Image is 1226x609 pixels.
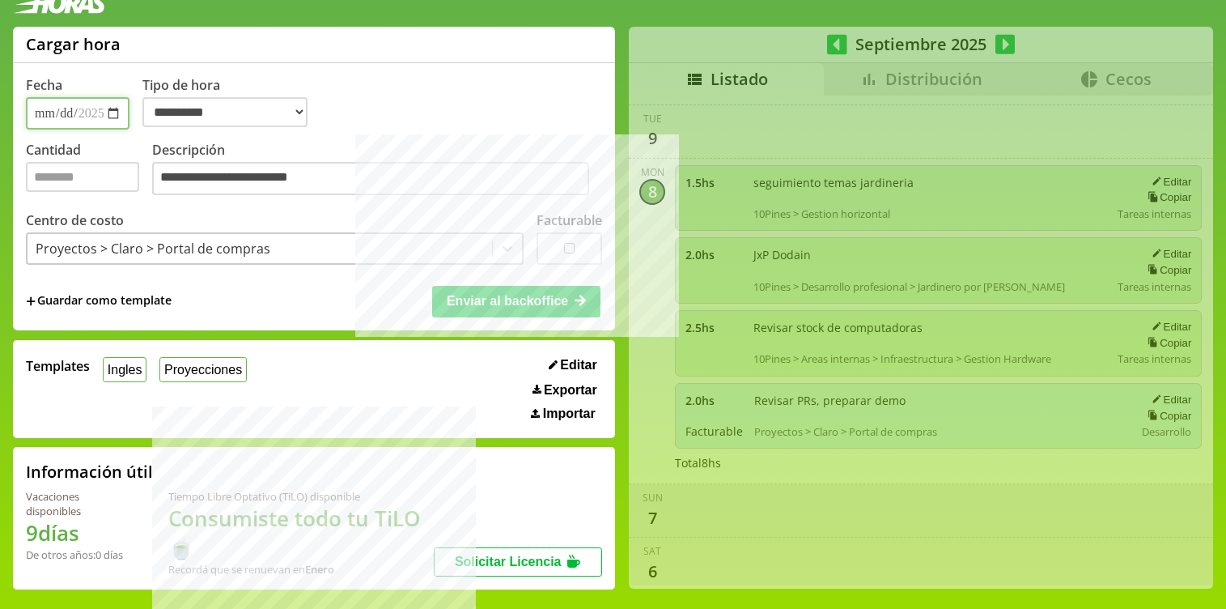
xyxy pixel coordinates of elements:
[544,383,597,398] span: Exportar
[528,382,602,398] button: Exportar
[447,294,568,308] span: Enviar al backoffice
[26,357,90,375] span: Templates
[159,357,247,382] button: Proyecciones
[455,555,562,569] span: Solicitar Licencia
[544,357,602,373] button: Editar
[168,489,434,504] div: Tiempo Libre Optativo (TiLO) disponible
[543,407,596,421] span: Importar
[168,504,434,562] h1: Consumiste todo tu TiLO 🍵
[26,33,121,55] h1: Cargar hora
[103,357,146,382] button: Ingles
[26,292,172,310] span: +Guardar como template
[26,141,152,200] label: Cantidad
[26,489,129,518] div: Vacaciones disponibles
[434,547,602,577] button: Solicitar Licencia
[560,358,596,373] span: Editar
[305,562,334,577] b: Enero
[26,211,124,229] label: Centro de costo
[168,562,434,577] div: Recordá que se renuevan en
[26,461,153,483] h2: Información útil
[142,76,320,130] label: Tipo de hora
[26,292,36,310] span: +
[36,240,270,258] div: Proyectos > Claro > Portal de compras
[142,97,308,127] select: Tipo de hora
[152,162,589,196] textarea: Descripción
[26,76,62,94] label: Fecha
[26,162,139,192] input: Cantidad
[537,211,602,229] label: Facturable
[26,518,129,547] h1: 9 días
[432,286,600,317] button: Enviar al backoffice
[26,547,129,562] div: De otros años: 0 días
[152,141,602,200] label: Descripción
